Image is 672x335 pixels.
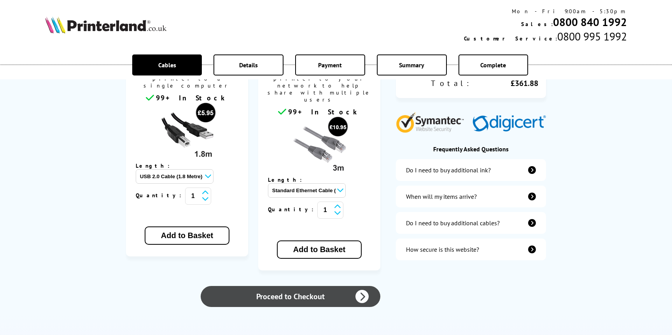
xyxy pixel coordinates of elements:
[158,102,216,161] img: usb cable
[553,15,627,29] a: 0800 840 1992
[156,93,228,102] span: 99+ In Stock
[277,240,362,259] button: Add to Basket
[262,66,376,107] span: Connects your printer to your network to help share with multiple users
[396,239,546,260] a: secure-website
[239,61,258,69] span: Details
[158,61,176,69] span: Cables
[396,159,546,181] a: additional-ink
[288,107,360,116] span: 99+ In Stock
[45,16,166,33] img: Printerland Logo
[472,115,546,133] img: Digicert
[318,61,342,69] span: Payment
[480,61,506,69] span: Complete
[396,110,469,133] img: Symantec Website Security
[290,116,348,175] img: Ethernet cable
[399,61,424,69] span: Summary
[396,212,546,234] a: additional-cables
[406,193,477,200] div: When will my items arrive?
[396,186,546,207] a: items-arrive
[406,219,500,227] div: Do I need to buy additional cables?
[521,21,553,28] span: Sales:
[464,8,627,15] div: Mon - Fri 9:00am - 5:30pm
[268,176,310,183] span: Length:
[404,78,471,88] div: Total:
[201,286,380,307] a: Proceed to Checkout
[406,166,491,174] div: Do I need to buy additional ink?
[464,35,557,42] span: Customer Service:
[406,246,479,253] div: How secure is this website?
[396,145,546,153] div: Frequently Asked Questions
[130,66,244,93] span: Connects your printer to a single computer
[557,29,627,44] span: 0800 995 1992
[136,192,185,199] span: Quantity:
[136,162,177,169] span: Length:
[268,206,317,213] span: Quantity:
[145,226,229,245] button: Add to Basket
[471,78,538,88] div: £361.88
